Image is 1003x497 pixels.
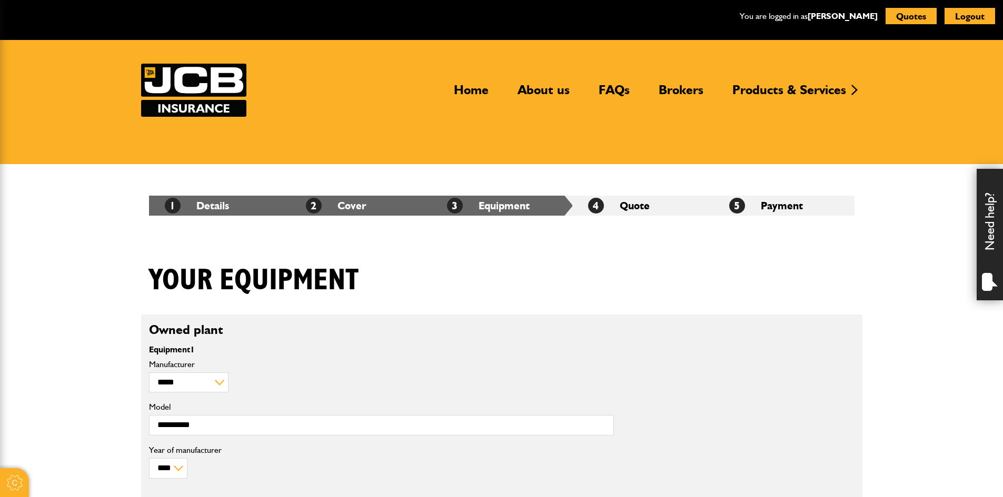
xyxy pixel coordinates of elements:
[713,196,855,216] li: Payment
[149,446,614,454] label: Year of manufacturer
[149,360,614,369] label: Manufacturer
[447,198,463,214] span: 3
[886,8,937,24] button: Quotes
[165,199,229,212] a: 1Details
[306,198,322,214] span: 2
[510,82,578,106] a: About us
[945,8,995,24] button: Logout
[724,82,854,106] a: Products & Services
[165,198,181,214] span: 1
[141,64,246,117] img: JCB Insurance Services logo
[572,196,713,216] li: Quote
[149,263,359,298] h1: Your equipment
[446,82,496,106] a: Home
[729,198,745,214] span: 5
[141,64,246,117] a: JCB Insurance Services
[306,199,366,212] a: 2Cover
[588,198,604,214] span: 4
[740,9,878,23] p: You are logged in as
[190,344,195,354] span: 1
[591,82,638,106] a: FAQs
[977,169,1003,300] div: Need help?
[808,11,878,21] a: [PERSON_NAME]
[149,322,855,338] h2: Owned plant
[149,346,614,354] p: Equipment
[651,82,711,106] a: Brokers
[431,196,572,216] li: Equipment
[149,403,614,411] label: Model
